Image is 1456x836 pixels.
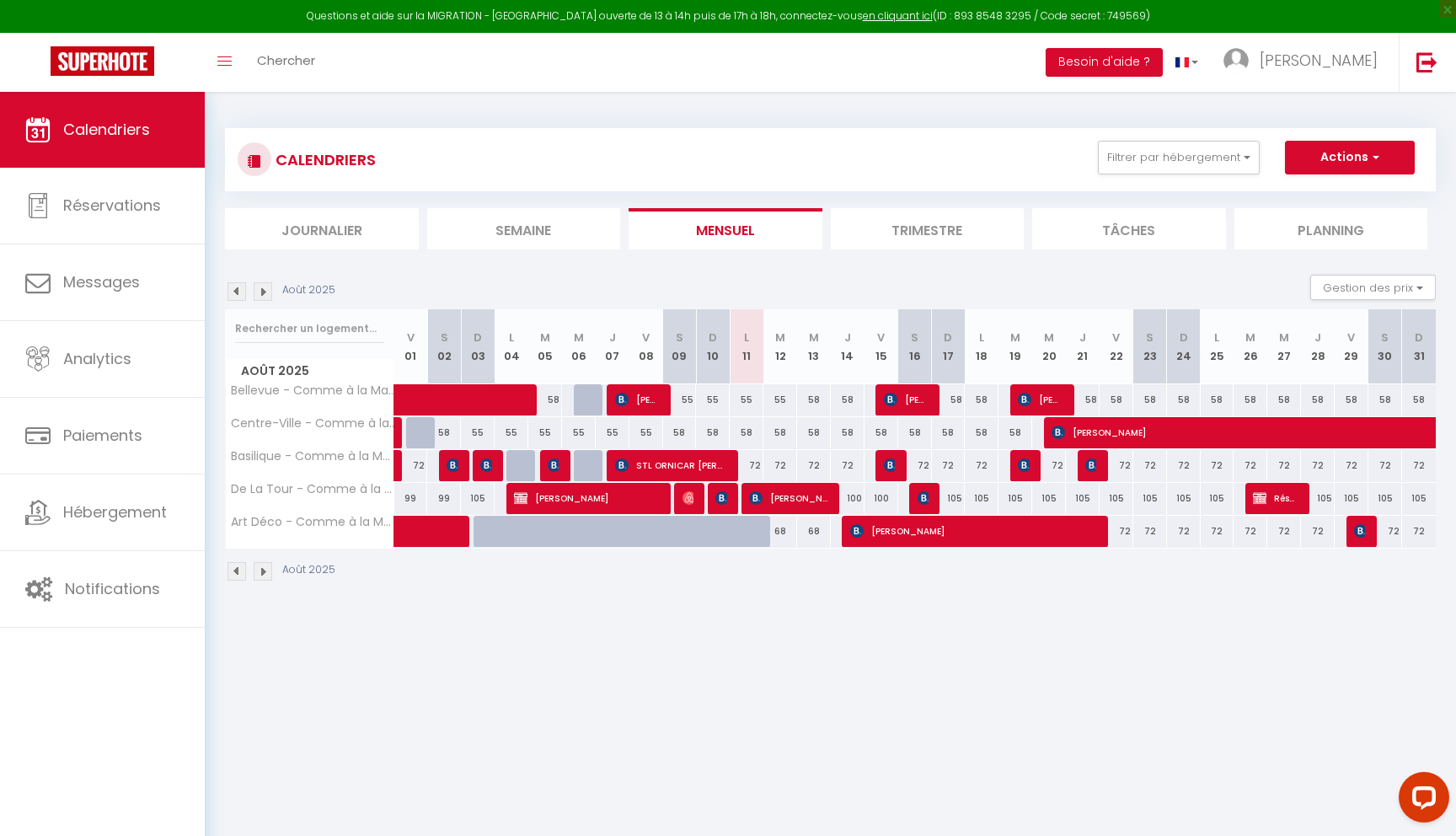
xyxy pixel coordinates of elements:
span: Réservée Sauvat [1253,482,1298,514]
div: 72 [1032,450,1066,481]
th: 20 [1032,309,1066,384]
abbr: L [509,330,514,346]
div: 58 [696,417,730,448]
img: logout [1416,51,1437,72]
th: 28 [1301,309,1335,384]
div: 55 [495,417,528,448]
div: 58 [831,384,864,415]
div: 68 [797,516,831,547]
div: 58 [998,417,1032,448]
div: 58 [797,384,831,415]
th: 14 [831,309,864,384]
div: 100 [831,483,864,514]
th: 04 [495,309,528,384]
div: 99 [394,483,428,514]
th: 02 [427,309,461,384]
div: 72 [730,450,763,481]
li: Semaine [427,208,621,249]
div: 72 [1133,516,1167,547]
div: 72 [1368,516,1402,547]
abbr: J [844,330,851,346]
div: 105 [1301,483,1335,514]
div: 58 [663,417,697,448]
span: [PERSON_NAME] [1018,383,1063,415]
div: 58 [1234,384,1267,415]
span: [PERSON_NAME] [615,383,660,415]
span: [PERSON_NAME] [682,482,693,514]
span: De La Tour - Comme à la Maison [228,483,397,496]
th: 10 [696,309,730,384]
a: ... [PERSON_NAME] [1211,33,1399,92]
input: Rechercher un logement... [235,313,384,344]
div: 68 [763,516,797,547]
abbr: L [979,330,984,346]
div: 72 [1234,516,1267,547]
div: 105 [1133,483,1167,514]
li: Journalier [225,208,419,249]
div: 55 [763,384,797,415]
abbr: M [1010,330,1020,346]
abbr: S [1381,330,1389,346]
abbr: D [1180,330,1188,346]
th: 29 [1335,309,1368,384]
span: [PERSON_NAME] [514,482,660,514]
button: Actions [1285,141,1415,174]
span: [PERSON_NAME] [918,482,929,514]
div: 55 [562,417,596,448]
li: Mensuel [629,208,822,249]
button: Gestion des prix [1310,275,1436,300]
div: 58 [1335,384,1368,415]
img: ... [1223,48,1249,73]
p: Août 2025 [282,562,335,578]
div: 58 [1066,384,1100,415]
div: 55 [629,417,663,448]
abbr: M [1279,330,1289,346]
div: 72 [763,450,797,481]
div: 55 [596,417,629,448]
abbr: V [642,330,650,346]
div: 105 [1402,483,1436,514]
div: 58 [831,417,864,448]
li: Planning [1234,208,1428,249]
a: Chercher [244,33,328,92]
div: 105 [998,483,1032,514]
div: 72 [898,450,932,481]
div: 72 [1402,516,1436,547]
div: 72 [1100,516,1133,547]
div: 55 [461,417,495,448]
abbr: M [540,330,550,346]
th: 01 [394,309,428,384]
th: 30 [1368,309,1402,384]
div: 72 [1301,516,1335,547]
button: Besoin d'aide ? [1046,48,1163,77]
abbr: L [744,330,749,346]
abbr: V [877,330,885,346]
abbr: S [911,330,918,346]
div: 72 [1267,516,1301,547]
div: 58 [864,417,898,448]
th: 15 [864,309,898,384]
abbr: M [775,330,785,346]
div: 55 [663,384,697,415]
th: 12 [763,309,797,384]
abbr: L [1214,330,1219,346]
span: Paiements [63,425,142,446]
th: 27 [1267,309,1301,384]
th: 09 [663,309,697,384]
div: 72 [1100,450,1133,481]
span: [PERSON_NAME] [1018,449,1029,481]
th: 05 [528,309,562,384]
div: 58 [797,417,831,448]
th: 24 [1167,309,1201,384]
th: 08 [629,309,663,384]
span: Août 2025 [226,359,393,383]
span: [PERSON_NAME] [1085,449,1096,481]
abbr: J [609,330,616,346]
div: 72 [1133,450,1167,481]
th: 11 [730,309,763,384]
th: 22 [1100,309,1133,384]
span: Basilique - Comme à la Maison [228,450,397,463]
abbr: D [709,330,717,346]
div: 58 [898,417,932,448]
